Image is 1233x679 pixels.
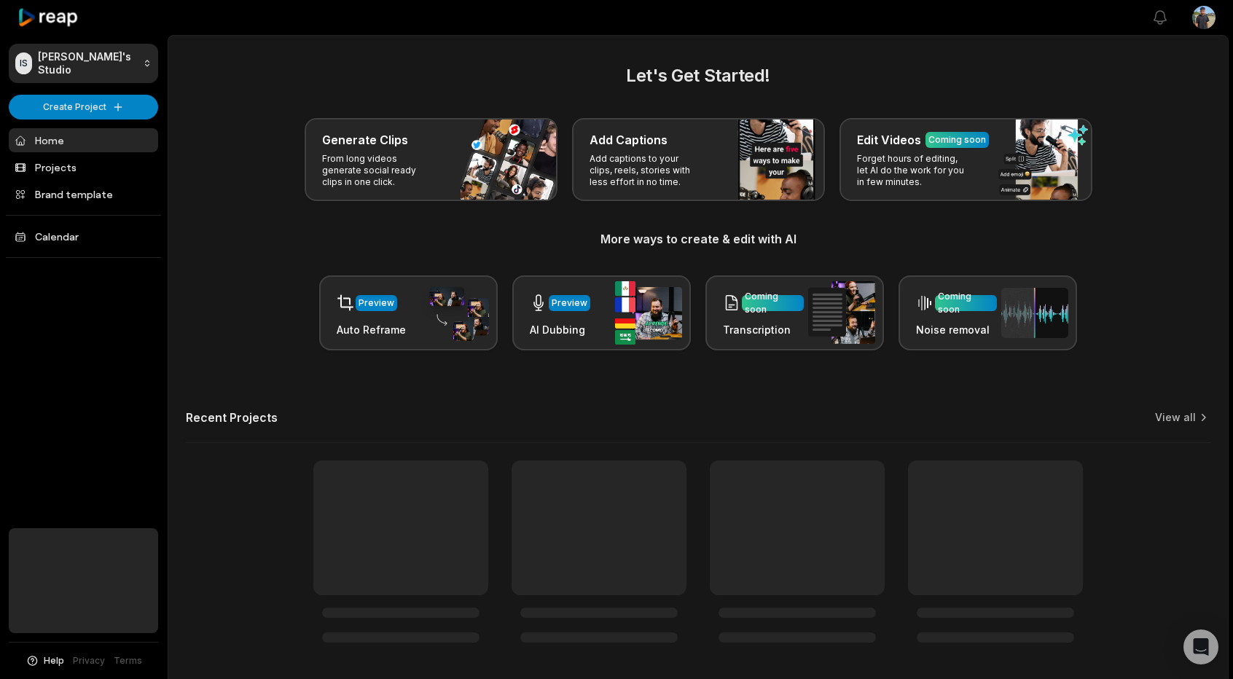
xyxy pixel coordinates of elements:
p: Add captions to your clips, reels, stories with less effort in no time. [590,153,702,188]
img: auto_reframe.png [422,285,489,342]
p: Forget hours of editing, let AI do the work for you in few minutes. [857,153,970,188]
h3: Auto Reframe [337,322,406,337]
img: ai_dubbing.png [615,281,682,345]
h3: Transcription [723,322,804,337]
img: noise_removal.png [1001,288,1068,338]
h2: Let's Get Started! [186,63,1210,89]
h3: Add Captions [590,131,668,149]
div: Preview [359,297,394,310]
a: Calendar [9,224,158,248]
div: Open Intercom Messenger [1183,629,1218,664]
a: Home [9,128,158,152]
h3: Edit Videos [857,131,921,149]
button: Help [26,654,64,667]
h3: More ways to create & edit with AI [186,230,1210,248]
a: View all [1155,410,1196,425]
p: [PERSON_NAME]'s Studio [38,50,137,76]
button: Create Project [9,95,158,119]
div: Coming soon [938,290,994,316]
img: transcription.png [808,281,875,344]
h3: AI Dubbing [530,322,590,337]
a: Terms [114,654,142,667]
h3: Generate Clips [322,131,408,149]
p: From long videos generate social ready clips in one click. [322,153,435,188]
a: Projects [9,155,158,179]
a: Privacy [73,654,105,667]
div: Preview [552,297,587,310]
h3: Noise removal [916,322,997,337]
div: IS [15,52,32,74]
span: Help [44,654,64,667]
div: Coming soon [745,290,801,316]
div: Coming soon [928,133,986,146]
a: Brand template [9,182,158,206]
h2: Recent Projects [186,410,278,425]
